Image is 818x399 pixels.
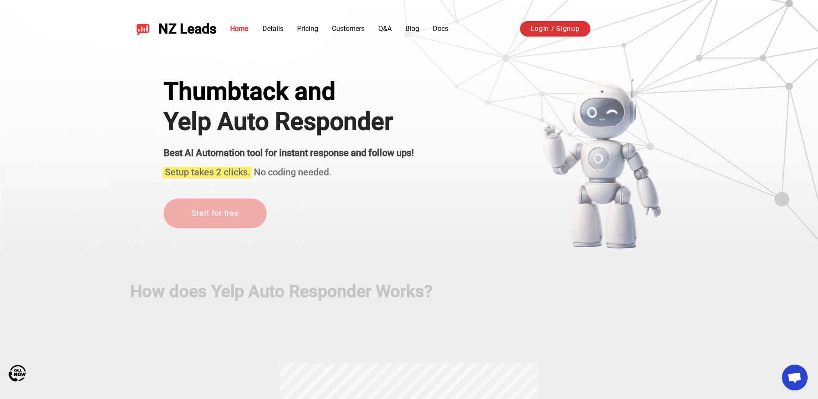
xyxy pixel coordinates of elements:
[9,365,26,382] img: Call Now
[164,162,414,179] h3: No coding needed.
[433,25,448,33] a: Docs
[164,147,414,158] strong: Best AI Automation tool for instant response and follow ups!
[542,77,662,249] img: yelp bot
[297,25,318,33] a: Pricing
[130,282,688,301] h2: How does Yelp Auto Responder Works?
[332,25,365,33] a: Customers
[378,25,392,33] a: Q&A
[158,21,216,37] span: NZ Leads
[782,365,808,390] div: Open chat
[405,25,419,33] a: Blog
[164,77,414,106] div: Thumbtack and
[520,21,590,37] a: Login / Signup
[262,25,283,33] a: Details
[165,167,250,178] span: Setup takes 2 clicks.
[599,20,693,39] iframe: Sign in with Google Button
[164,199,267,228] a: Start for free
[136,22,150,36] img: NZ Leads logo
[230,25,249,33] a: Home
[164,107,414,136] h1: Yelp Auto Responder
